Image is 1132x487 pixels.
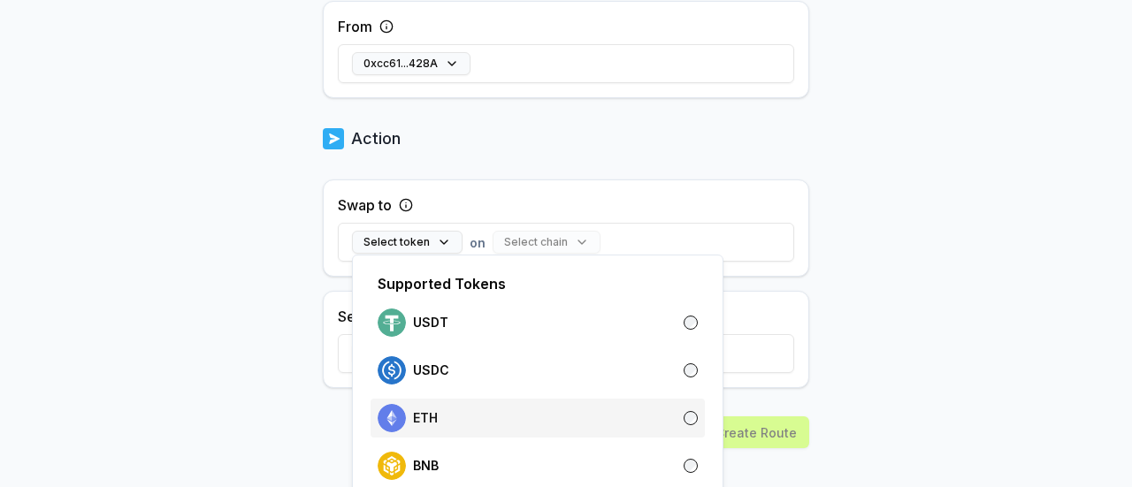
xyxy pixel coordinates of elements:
[413,316,448,330] p: USDT
[352,52,470,75] button: 0xcc61...428A
[470,233,486,252] span: on
[413,363,449,377] p: USDC
[378,308,406,337] img: logo
[378,356,406,384] img: logo
[352,231,463,254] button: Select token
[338,194,392,216] label: Swap to
[378,452,406,480] img: logo
[378,273,506,294] p: Supported Tokens
[413,411,438,425] p: ETH
[351,126,401,151] p: Action
[338,306,389,327] label: Send to
[338,16,372,37] label: From
[323,126,344,151] img: logo
[378,404,406,432] img: logo
[413,459,439,473] p: BNB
